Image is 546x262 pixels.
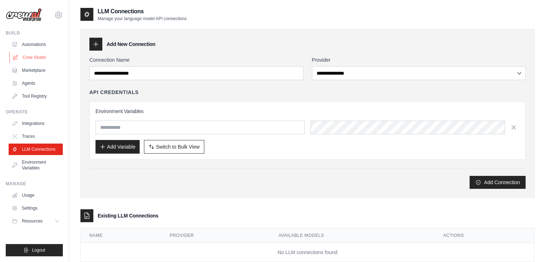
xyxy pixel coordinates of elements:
button: Logout [6,244,63,256]
a: Tool Registry [9,90,63,102]
span: Switch to Bulk View [156,143,200,150]
a: Agents [9,78,63,89]
a: Settings [9,202,63,214]
label: Provider [312,56,526,64]
h2: LLM Connections [98,7,187,16]
a: Automations [9,39,63,50]
a: Usage [9,190,63,201]
label: Connection Name [89,56,303,64]
a: Marketplace [9,65,63,76]
td: No LLM connections found [81,243,534,262]
th: Provider [161,228,270,243]
h3: Add New Connection [107,41,155,48]
h4: API Credentials [89,89,139,96]
a: Traces [9,131,63,142]
button: Add Variable [95,140,140,154]
a: Environment Variables [9,156,63,174]
a: Crew Studio [9,52,64,63]
div: Build [6,30,63,36]
h3: Existing LLM Connections [98,212,158,219]
a: LLM Connections [9,144,63,155]
p: Manage your language model API connections [98,16,187,22]
button: Add Connection [470,176,526,189]
th: Actions [435,228,534,243]
th: Name [81,228,161,243]
h3: Environment Variables [95,108,519,115]
a: Integrations [9,118,63,129]
div: Manage [6,181,63,187]
img: Logo [6,8,42,22]
div: Operate [6,109,63,115]
span: Logout [32,247,45,253]
span: Resources [22,218,42,224]
button: Switch to Bulk View [144,140,204,154]
button: Resources [9,215,63,227]
th: Available Models [270,228,435,243]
